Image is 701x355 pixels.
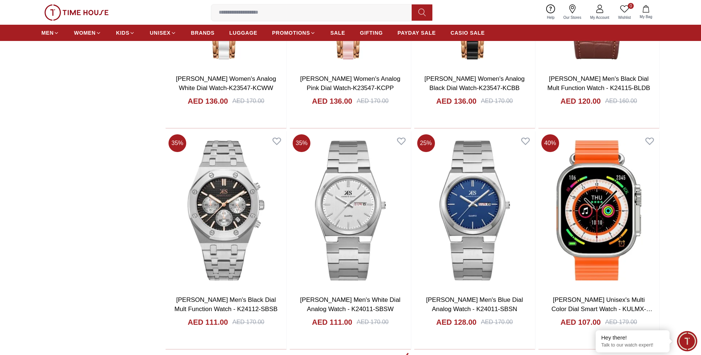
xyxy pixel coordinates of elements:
div: AED 160.00 [605,97,637,106]
div: AED 170.00 [357,97,388,106]
h4: AED 111.00 [188,317,228,327]
a: [PERSON_NAME] Women's Analog Pink Dial Watch-K23547-KCPP [300,75,400,92]
img: Kenneth Scott Men's White Dial Analog Watch - K24011-SBSW [290,131,411,289]
a: [PERSON_NAME] Unisex's Multi Color Dial Smart Watch - KULMX-SSOBX [551,296,652,322]
img: Kenneth Scott Men's Blue Dial Analog Watch - K24011-SBSN [414,131,535,289]
div: Chat Widget [677,331,697,351]
a: WOMEN [74,26,101,39]
span: WOMEN [74,29,96,37]
div: AED 170.00 [232,97,264,106]
a: Our Stores [559,3,586,22]
span: 40 % [541,134,559,152]
span: UNISEX [150,29,170,37]
a: [PERSON_NAME] Men's Blue Dial Analog Watch - K24011-SBSN [426,296,523,313]
h4: AED 120.00 [561,96,601,106]
h4: AED 136.00 [436,96,477,106]
span: LUGGAGE [229,29,258,37]
a: PROMOTIONS [272,26,316,39]
span: My Account [587,15,612,20]
h4: AED 136.00 [312,96,352,106]
span: BRANDS [191,29,215,37]
h4: AED 128.00 [436,317,477,327]
span: 35 % [293,134,310,152]
a: BRANDS [191,26,215,39]
a: Help [542,3,559,22]
span: PROMOTIONS [272,29,310,37]
a: UNISEX [150,26,176,39]
div: AED 179.00 [605,318,637,327]
span: My Bag [637,14,655,20]
div: Hey there! [601,334,664,341]
a: [PERSON_NAME] Men's White Dial Analog Watch - K24011-SBSW [300,296,401,313]
p: Talk to our watch expert! [601,342,664,348]
a: MEN [41,26,59,39]
img: Kenneth Scott Unisex's Multi Color Dial Smart Watch - KULMX-SSOBX [538,131,659,289]
span: KIDS [116,29,129,37]
a: LUGGAGE [229,26,258,39]
a: [PERSON_NAME] Women's Analog White Dial Watch-K23547-KCWW [176,75,276,92]
a: SALE [330,26,345,39]
span: MEN [41,29,54,37]
div: AED 170.00 [232,318,264,327]
a: [PERSON_NAME] Women's Analog Black Dial Watch-K23547-KCBB [424,75,524,92]
span: SALE [330,29,345,37]
span: Our Stores [561,15,584,20]
a: [PERSON_NAME] Men's Black Dial Mult Function Watch - K24115-BLDB [547,75,650,92]
h4: AED 136.00 [188,96,228,106]
span: CASIO SALE [450,29,485,37]
a: CASIO SALE [450,26,485,39]
img: Kenneth Scott Men's Black Dial Mult Function Watch - K24112-SBSB [166,131,286,289]
span: Wishlist [615,15,634,20]
a: GIFTING [360,26,383,39]
div: AED 170.00 [481,97,513,106]
img: ... [44,4,109,21]
span: Help [544,15,558,20]
span: 25 % [417,134,435,152]
a: PAYDAY SALE [398,26,436,39]
a: 0Wishlist [614,3,635,22]
h4: AED 107.00 [561,317,601,327]
button: My Bag [635,4,657,21]
h4: AED 111.00 [312,317,352,327]
div: AED 170.00 [481,318,513,327]
span: 35 % [169,134,186,152]
span: 0 [628,3,634,9]
div: AED 170.00 [357,318,388,327]
a: KIDS [116,26,135,39]
a: [PERSON_NAME] Men's Black Dial Mult Function Watch - K24112-SBSB [174,296,278,313]
span: GIFTING [360,29,383,37]
span: PAYDAY SALE [398,29,436,37]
